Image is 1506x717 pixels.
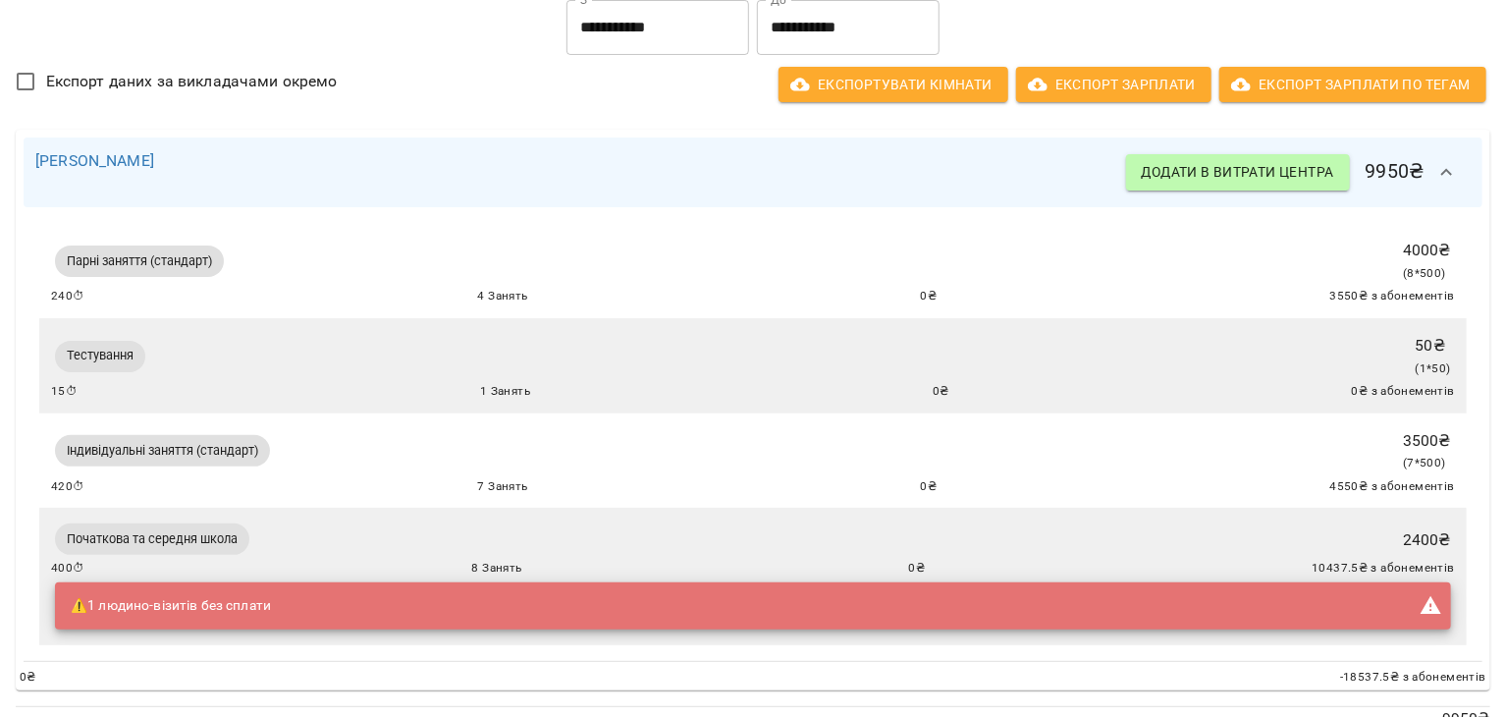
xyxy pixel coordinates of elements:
span: Експорт Зарплати по тегам [1235,73,1471,96]
span: Додати в витрати центра [1142,160,1334,184]
span: ( 8*500 ) [1403,266,1446,280]
span: 3550 ₴ з абонементів [1329,287,1455,306]
span: Експорт даних за викладачами окремо [46,70,338,93]
p: 3500 ₴ [1403,429,1451,453]
span: Індивідуальні заняття (стандарт) [55,442,270,460]
span: 7 Занять [478,477,528,497]
span: Парні заняття (стандарт) [55,252,224,270]
button: Експорт Зарплати [1016,67,1211,102]
span: 0 ₴ [921,477,938,497]
span: 0 ₴ [933,382,949,402]
button: Експорт Зарплати по тегам [1219,67,1486,102]
span: Експорт Зарплати [1032,73,1196,96]
span: 8 Занять [472,559,522,579]
span: 0 ₴ [909,559,926,579]
span: 0 ₴ [20,668,36,688]
span: 15 ⏱ [51,382,78,402]
span: 10437.5 ₴ з абонементів [1312,559,1455,579]
span: Тестування [55,347,145,364]
span: Експортувати кімнати [794,73,993,96]
p: 4000 ₴ [1403,239,1451,262]
span: -18537.5 ₴ з абонементів [1340,668,1486,688]
span: 0 ₴ [921,287,938,306]
h6: 9950 ₴ [1126,149,1471,196]
span: 1 Занять [480,382,530,402]
p: 2400 ₴ [1403,528,1451,552]
span: 240 ⏱ [51,287,85,306]
span: 400 ⏱ [51,559,85,579]
span: 0 ₴ з абонементів [1352,382,1455,402]
span: Початкова та середня школа [55,530,249,548]
span: ( 7 * 500 ) [1403,456,1446,469]
a: [PERSON_NAME] [35,151,154,170]
span: 420 ⏱ [51,477,85,497]
p: 50 ₴ [1416,334,1451,358]
span: 4550 ₴ з абонементів [1329,477,1455,497]
span: 4 Занять [478,287,528,306]
span: ( 1*50 ) [1416,361,1451,375]
button: Експортувати кімнати [779,67,1008,102]
button: Додати в витрати центра [1126,154,1350,190]
div: ⚠️ 1 людино-візитів без сплати [71,588,271,624]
